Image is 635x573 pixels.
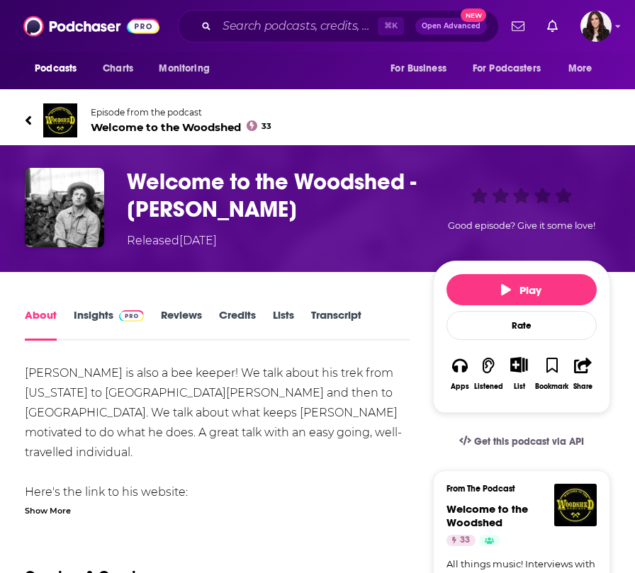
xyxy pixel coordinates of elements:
[446,535,476,546] a: 33
[580,11,612,42] button: Show profile menu
[506,14,530,38] a: Show notifications dropdown
[217,15,378,38] input: Search podcasts, credits, & more...
[501,283,541,297] span: Play
[25,168,104,247] img: Welcome to the Woodshed - Dean Harlem
[149,55,227,82] button: open menu
[474,382,503,391] div: Listened
[446,274,597,305] button: Play
[74,308,144,341] a: InsightsPodchaser Pro
[461,8,486,22] span: New
[91,120,271,134] span: Welcome to the Woodshed
[448,424,595,459] a: Get this podcast via API
[473,59,541,79] span: For Podcasters
[451,382,469,391] div: Apps
[378,17,404,35] span: ⌘ K
[446,484,585,494] h3: From The Podcast
[505,357,534,373] button: Show More Button
[580,11,612,42] img: User Profile
[127,168,427,223] h1: Welcome to the Woodshed - Dean Harlem
[219,308,256,341] a: Credits
[580,11,612,42] span: Logged in as RebeccaShapiro
[35,59,77,79] span: Podcasts
[554,484,597,526] img: Welcome to the Woodshed
[541,14,563,38] a: Show notifications dropdown
[535,382,568,391] div: Bookmark
[473,348,504,399] button: Listened
[273,308,294,341] a: Lists
[381,55,464,82] button: open menu
[514,382,525,391] div: List
[161,308,202,341] a: Reviews
[448,220,595,231] span: Good episode? Give it some love!
[25,55,95,82] button: open menu
[119,310,144,322] img: Podchaser Pro
[159,59,209,79] span: Monitoring
[127,232,217,249] div: Released [DATE]
[422,23,481,30] span: Open Advanced
[568,59,592,79] span: More
[460,533,470,548] span: 33
[474,436,584,448] span: Get this podcast via API
[446,311,597,340] div: Rate
[446,348,473,399] button: Apps
[94,55,142,82] a: Charts
[23,13,159,40] img: Podchaser - Follow, Share and Rate Podcasts
[91,107,271,118] span: Episode from the podcast
[534,348,569,399] button: Bookmark
[415,18,487,35] button: Open AdvancedNew
[463,55,561,82] button: open menu
[558,55,610,82] button: open menu
[25,308,57,341] a: About
[390,59,446,79] span: For Business
[311,308,361,341] a: Transcript
[569,348,596,399] button: Share
[446,502,528,529] a: Welcome to the Woodshed
[103,59,133,79] span: Charts
[43,103,77,137] img: Welcome to the Woodshed
[573,382,592,391] div: Share
[25,103,610,137] a: Welcome to the WoodshedEpisode from the podcastWelcome to the Woodshed33
[504,348,534,399] div: Show More ButtonList
[178,10,499,42] div: Search podcasts, credits, & more...
[262,123,271,130] span: 33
